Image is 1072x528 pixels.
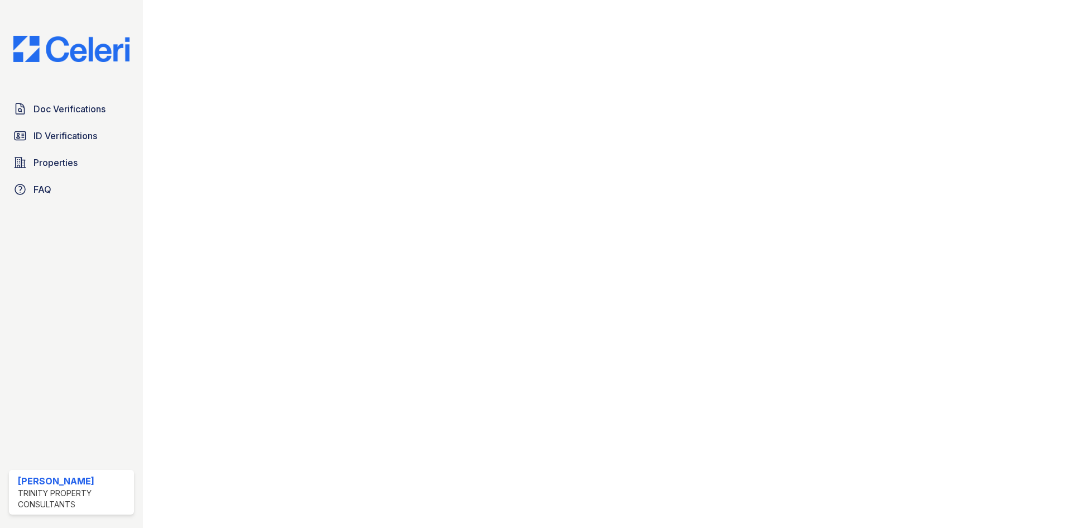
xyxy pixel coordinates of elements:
[9,178,134,201] a: FAQ
[33,156,78,169] span: Properties
[33,129,97,142] span: ID Verifications
[18,488,130,510] div: Trinity Property Consultants
[9,98,134,120] a: Doc Verifications
[4,36,138,62] img: CE_Logo_Blue-a8612792a0a2168367f1c8372b55b34899dd931a85d93a1a3d3e32e68fde9ad4.png
[18,474,130,488] div: [PERSON_NAME]
[33,102,106,116] span: Doc Verifications
[33,183,51,196] span: FAQ
[9,125,134,147] a: ID Verifications
[9,151,134,174] a: Properties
